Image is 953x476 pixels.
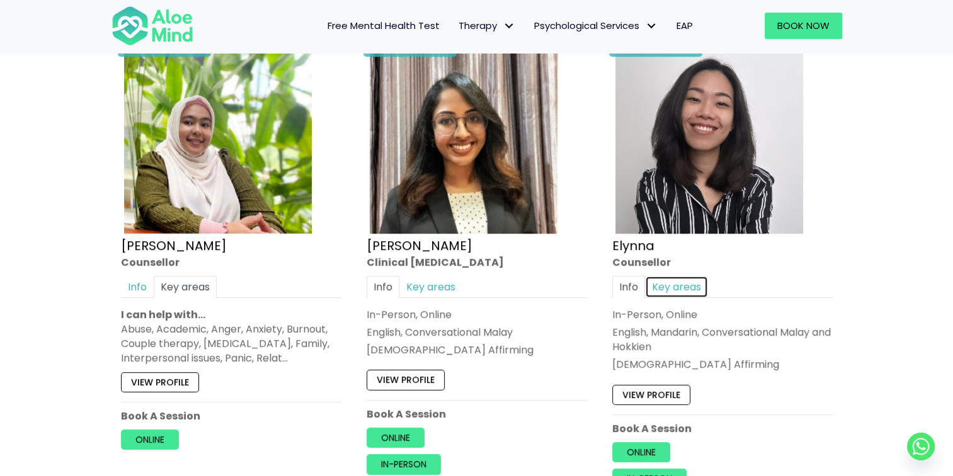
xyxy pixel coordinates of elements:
a: Key areas [645,276,708,298]
p: Book A Session [612,421,833,436]
div: Clinical [MEDICAL_DATA] [367,255,587,269]
p: Book A Session [121,409,341,423]
a: Online [612,442,670,462]
p: Book A Session [367,407,587,421]
a: Free Mental Health Test [318,13,449,39]
p: I can help with… [121,307,341,322]
span: Free Mental Health Test [328,19,440,32]
a: In-person [367,455,441,475]
div: [DEMOGRAPHIC_DATA] Affirming [612,358,833,372]
a: [PERSON_NAME] [121,237,227,254]
div: In-Person, Online [612,307,833,322]
a: EAP [667,13,702,39]
a: Key areas [399,276,462,298]
div: [DEMOGRAPHIC_DATA] Affirming [367,343,587,358]
img: Elynna Counsellor [615,46,803,234]
img: croped-Anita_Profile-photo-300×300 [370,46,557,234]
div: Abuse, Academic, Anger, Anxiety, Burnout, Couple therapy, [MEDICAL_DATA], Family, Interpersonal i... [121,322,341,366]
a: Info [121,276,154,298]
span: EAP [676,19,693,32]
a: View profile [121,372,199,392]
div: Counsellor [121,255,341,269]
span: Psychological Services: submenu [642,17,661,35]
a: View profile [367,370,445,390]
img: Aloe mind Logo [111,5,193,47]
div: In-Person, Online [367,307,587,322]
img: Shaheda Counsellor [124,46,312,234]
a: View profile [612,385,690,405]
a: Key areas [154,276,217,298]
a: Psychological ServicesPsychological Services: submenu [525,13,667,39]
a: Online [121,429,179,450]
a: Info [367,276,399,298]
p: English, Mandarin, Conversational Malay and Hokkien [612,325,833,354]
a: Book Now [765,13,842,39]
span: Therapy [459,19,515,32]
a: [PERSON_NAME] [367,237,472,254]
a: Elynna [612,237,654,254]
a: Info [612,276,645,298]
div: Counsellor [612,255,833,269]
span: Psychological Services [534,19,658,32]
a: TherapyTherapy: submenu [449,13,525,39]
nav: Menu [210,13,702,39]
span: Book Now [777,19,830,32]
a: Online [367,428,425,448]
span: Therapy: submenu [500,17,518,35]
p: English, Conversational Malay [367,325,587,339]
a: Whatsapp [907,433,935,460]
